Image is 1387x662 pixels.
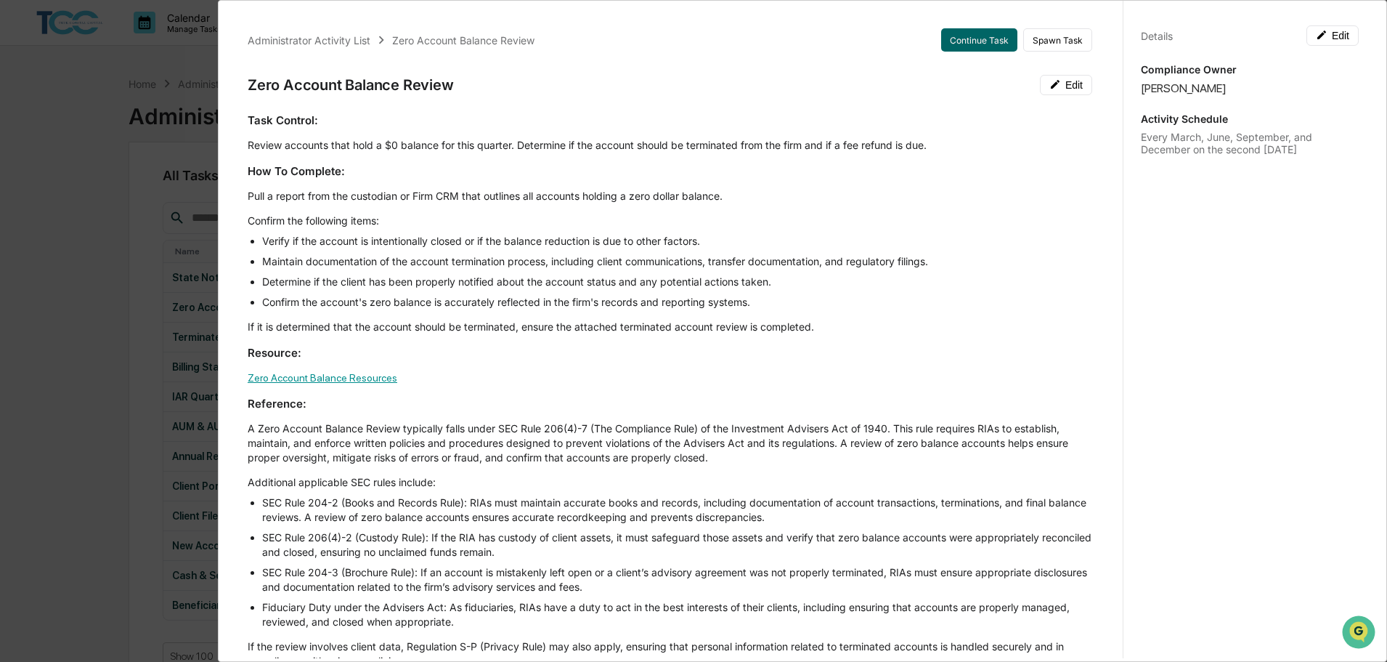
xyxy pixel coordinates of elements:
button: Edit [1306,25,1359,46]
div: 🖐️ [15,185,26,196]
div: Every March, June, September, and December on the second [DATE] [1141,131,1359,156]
img: 1746055101610-c473b297-6a78-478c-a979-82029cc54cd1 [15,111,41,137]
button: Edit [1040,75,1092,95]
p: How can we help? [15,31,264,54]
iframe: Open customer support [1341,614,1380,653]
div: Zero Account Balance Review [248,76,454,94]
p: Pull a report from the custodian or Firm CRM that outlines all accounts holding a zero dollar bal... [248,189,1092,203]
li: Maintain documentation of the account termination process, including client communications, trans... [262,254,1092,269]
strong: Reference: [248,397,306,411]
div: Administrator Activity List [248,34,370,47]
li: Fiduciary Duty under the Advisers Act: As fiduciaries, RIAs have a duty to act in the best intere... [262,600,1092,629]
p: Activity Schedule [1141,113,1359,125]
div: 🗄️ [105,185,117,196]
p: Review accounts that hold a $0 balance for this quarter. Determine if the account should be termi... [248,138,1092,153]
p: Additional applicable SEC rules include: [248,475,1092,490]
p: If it is determined that the account should be terminated, ensure the attached terminated account... [248,320,1092,334]
li: SEC Rule 206(4)-2 (Custody Rule): If the RIA has custody of client assets, it must safeguard thos... [262,530,1092,560]
li: Verify if the account is intentionally closed or if the balance reduction is due to other factors. [262,234,1092,249]
button: Continue Task [941,28,1017,52]
span: Preclearance [29,183,94,198]
div: 🔎 [15,212,26,224]
button: Start new chat [247,116,264,133]
li: SEC Rule 204-3 (Brochure Rule): If an account is mistakenly left open or a client’s advisory agre... [262,565,1092,594]
a: 🖐️Preclearance [9,177,99,203]
li: Determine if the client has been properly notified about the account status and any potential act... [262,275,1092,289]
a: 🗄️Attestations [99,177,186,203]
p: A Zero Account Balance Review typically falls under SEC Rule 206(4)-7 (The Compliance Rule) of th... [248,421,1092,465]
button: Spawn Task [1023,28,1092,52]
strong: Task Control: [248,113,318,127]
a: Powered byPylon [102,246,176,257]
span: Pylon [145,246,176,257]
strong: Resource: [248,346,301,360]
p: Confirm the following items: [248,214,1092,228]
span: Data Lookup [29,211,91,225]
li: SEC Rule 204-2 (Books and Records Rule): RIAs must maintain accurate books and records, including... [262,496,1092,525]
span: Attestations [120,183,180,198]
div: Details [1141,30,1173,42]
div: [PERSON_NAME] [1141,81,1359,95]
strong: How To Complete: [248,164,345,178]
div: We're available if you need us! [49,126,184,137]
p: Compliance Owner [1141,63,1359,76]
li: Confirm the account's zero balance is accurately reflected in the firm's records and reporting sy... [262,295,1092,310]
div: Start new chat [49,111,238,126]
a: Zero Account Balance Resources [248,372,397,384]
a: 🔎Data Lookup [9,205,97,231]
div: Zero Account Balance Review [392,34,534,47]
